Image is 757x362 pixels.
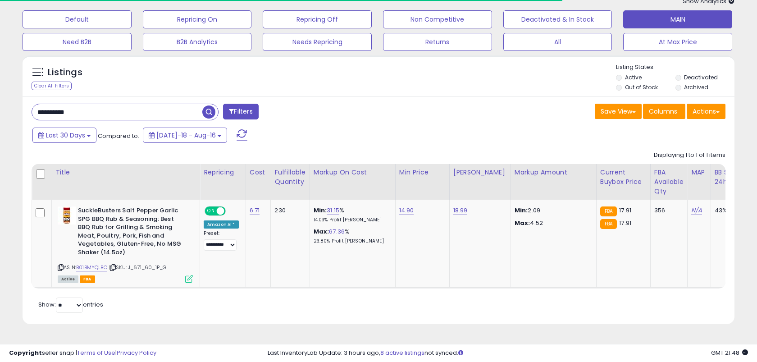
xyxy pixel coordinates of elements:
small: FBA [600,219,617,229]
span: All listings currently available for purchase on Amazon [58,275,78,283]
div: 230 [274,206,302,215]
a: 18.99 [453,206,468,215]
a: 8 active listings [380,348,424,357]
div: ASIN: [58,206,193,282]
label: Active [625,73,642,81]
button: Non Competitive [383,10,492,28]
div: Min Price [399,168,446,177]
a: Terms of Use [77,348,115,357]
img: 41uIVe3e0+L._SL40_.jpg [58,206,76,225]
button: Default [23,10,132,28]
button: [DATE]-18 - Aug-16 [143,128,227,143]
strong: Max: [515,219,530,227]
b: Min: [314,206,327,215]
button: At Max Price [623,33,732,51]
div: Markup Amount [515,168,593,177]
div: 356 [654,206,680,215]
p: 4.52 [515,219,589,227]
div: BB Share 24h. [715,168,748,187]
p: 23.80% Profit [PERSON_NAME] [314,238,388,244]
span: FBA [80,275,95,283]
div: Last InventoryLab Update: 3 hours ago, not synced. [268,349,748,357]
a: 67.36 [329,227,345,236]
label: Out of Stock [625,83,658,91]
p: 2.09 [515,206,589,215]
div: Amazon AI * [204,220,239,229]
div: Current Buybox Price [600,168,647,187]
p: 14.03% Profit [PERSON_NAME] [314,217,388,223]
button: Deactivated & In Stock [503,10,612,28]
button: Actions [687,104,725,119]
button: Need B2B [23,33,132,51]
span: Show: entries [38,300,103,309]
a: B01BMYQLBO [76,264,107,271]
span: 2025-09-16 21:48 GMT [711,348,748,357]
div: Markup on Cost [314,168,392,177]
b: SuckleBusters Salt Pepper Garlic SPG BBQ Rub & Seasoning: Best BBQ Rub for Grilling & Smoking Mea... [78,206,187,259]
button: Repricing On [143,10,252,28]
div: Fulfillable Quantity [274,168,306,187]
a: N/A [691,206,702,215]
div: Repricing [204,168,242,177]
a: Privacy Policy [117,348,156,357]
div: Title [55,168,196,177]
small: FBA [600,206,617,216]
h5: Listings [48,66,82,79]
button: Last 30 Days [32,128,96,143]
div: 43% [715,206,744,215]
button: Repricing Off [263,10,372,28]
div: FBA Available Qty [654,168,684,196]
button: Save View [595,104,642,119]
div: % [314,228,388,244]
div: % [314,206,388,223]
label: Archived [684,83,708,91]
a: 6.71 [250,206,260,215]
th: The percentage added to the cost of goods (COGS) that forms the calculator for Min & Max prices. [310,164,395,200]
button: Columns [643,104,685,119]
button: Needs Repricing [263,33,372,51]
a: 31.15 [327,206,339,215]
button: Filters [223,104,258,119]
span: Last 30 Days [46,131,85,140]
div: Cost [250,168,267,177]
strong: Min: [515,206,528,215]
p: Listing States: [616,63,734,72]
span: 17.91 [619,206,631,215]
span: OFF [224,207,239,215]
button: B2B Analytics [143,33,252,51]
a: 14.90 [399,206,414,215]
span: | SKU: J_671_60_1P_G [109,264,166,271]
span: Columns [649,107,677,116]
b: Max: [314,227,329,236]
button: All [503,33,612,51]
span: [DATE]-18 - Aug-16 [156,131,216,140]
div: [PERSON_NAME] [453,168,507,177]
button: Returns [383,33,492,51]
label: Deactivated [684,73,718,81]
div: Clear All Filters [32,82,72,90]
span: 17.91 [619,219,631,227]
span: Compared to: [98,132,139,140]
button: MAIN [623,10,732,28]
div: Displaying 1 to 1 of 1 items [654,151,725,160]
div: Preset: [204,230,239,251]
div: MAP [691,168,707,177]
div: seller snap | | [9,349,156,357]
span: ON [205,207,217,215]
strong: Copyright [9,348,42,357]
